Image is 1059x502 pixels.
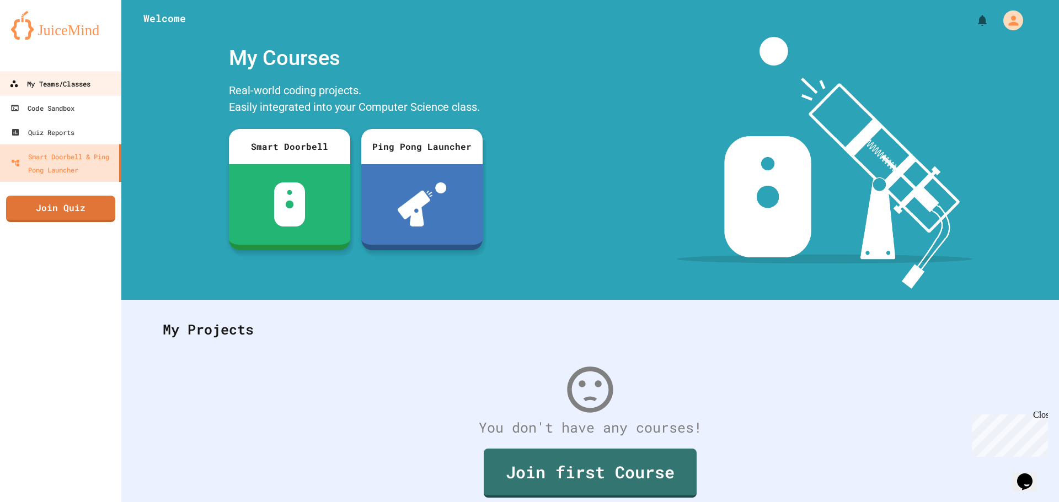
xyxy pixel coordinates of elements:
[223,37,488,79] div: My Courses
[4,4,76,70] div: Chat with us now!Close
[11,11,110,40] img: logo-orange.svg
[152,417,1029,438] div: You don't have any courses!
[152,308,1029,351] div: My Projects
[955,11,992,30] div: My Notifications
[967,410,1048,457] iframe: chat widget
[11,126,74,139] div: Quiz Reports
[229,129,350,164] div: Smart Doorbell
[361,129,483,164] div: Ping Pong Launcher
[6,196,115,222] a: Join Quiz
[1013,458,1048,491] iframe: chat widget
[484,449,697,498] a: Join first Course
[677,37,972,289] img: banner-image-my-projects.png
[398,182,447,226] img: ppl-with-ball.png
[10,101,74,115] div: Code Sandbox
[9,77,90,91] div: My Teams/Classes
[274,182,306,226] img: sdb-white.svg
[992,8,1026,33] div: My Account
[223,79,488,121] div: Real-world coding projects. Easily integrated into your Computer Science class.
[11,150,115,176] div: Smart Doorbell & Ping Pong Launcher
